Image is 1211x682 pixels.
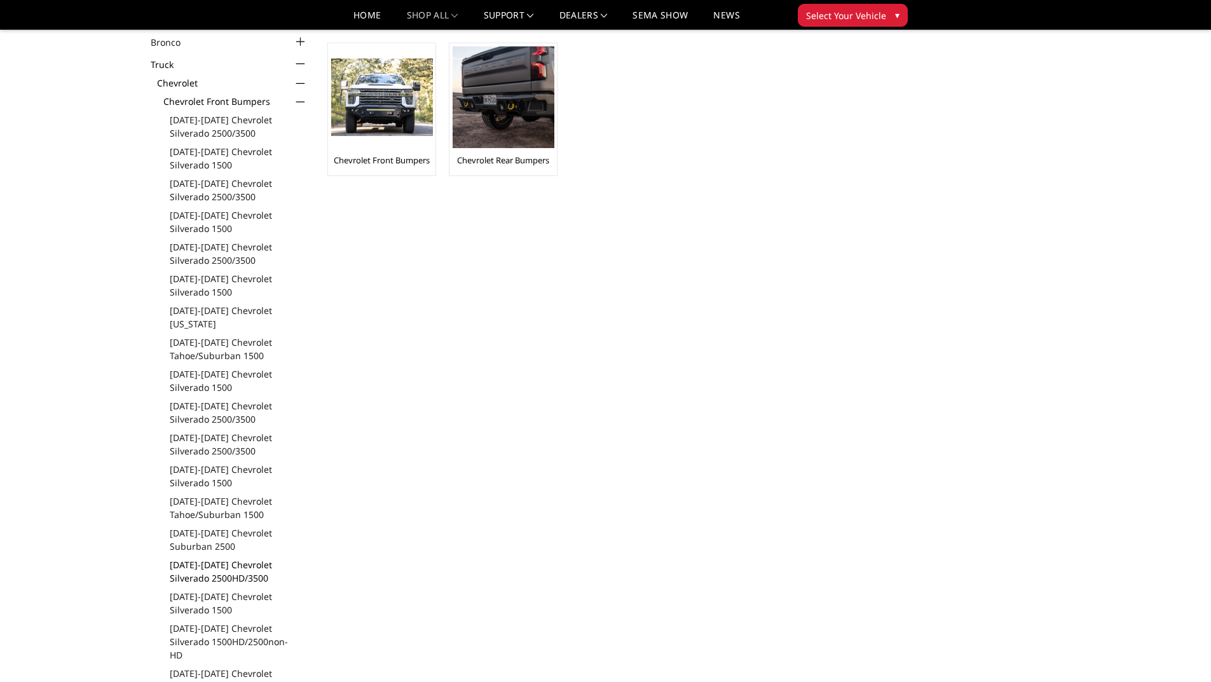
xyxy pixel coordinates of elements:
[713,11,739,29] a: News
[170,431,308,458] a: [DATE]-[DATE] Chevrolet Silverado 2500/3500
[151,58,189,71] a: Truck
[484,11,534,29] a: Support
[170,399,308,426] a: [DATE]-[DATE] Chevrolet Silverado 2500/3500
[170,622,308,662] a: [DATE]-[DATE] Chevrolet Silverado 1500HD/2500non-HD
[151,36,196,49] a: Bronco
[170,558,308,585] a: [DATE]-[DATE] Chevrolet Silverado 2500HD/3500
[806,9,886,22] span: Select Your Vehicle
[170,304,308,331] a: [DATE]-[DATE] Chevrolet [US_STATE]
[170,208,308,235] a: [DATE]-[DATE] Chevrolet Silverado 1500
[457,154,549,166] a: Chevrolet Rear Bumpers
[170,272,308,299] a: [DATE]-[DATE] Chevrolet Silverado 1500
[353,11,381,29] a: Home
[170,463,308,489] a: [DATE]-[DATE] Chevrolet Silverado 1500
[170,145,308,172] a: [DATE]-[DATE] Chevrolet Silverado 1500
[895,8,900,22] span: ▾
[170,240,308,267] a: [DATE]-[DATE] Chevrolet Silverado 2500/3500
[170,177,308,203] a: [DATE]-[DATE] Chevrolet Silverado 2500/3500
[1147,621,1211,682] iframe: Chat Widget
[334,154,430,166] a: Chevrolet Front Bumpers
[170,113,308,140] a: [DATE]-[DATE] Chevrolet Silverado 2500/3500
[559,11,608,29] a: Dealers
[633,11,688,29] a: SEMA Show
[170,526,308,553] a: [DATE]-[DATE] Chevrolet Suburban 2500
[170,367,308,394] a: [DATE]-[DATE] Chevrolet Silverado 1500
[170,336,308,362] a: [DATE]-[DATE] Chevrolet Tahoe/Suburban 1500
[407,11,458,29] a: shop all
[163,95,308,108] a: Chevrolet Front Bumpers
[170,494,308,521] a: [DATE]-[DATE] Chevrolet Tahoe/Suburban 1500
[798,4,908,27] button: Select Your Vehicle
[170,590,308,617] a: [DATE]-[DATE] Chevrolet Silverado 1500
[157,76,308,90] a: Chevrolet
